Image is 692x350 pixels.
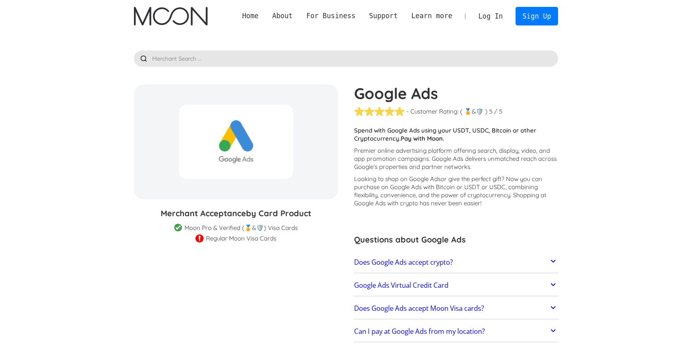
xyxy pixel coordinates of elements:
a: home [134,7,207,25]
span: or give the perfect gift [441,175,501,183]
h3: Merchant Acceptance [134,207,338,219]
div: Regular Moon Visa Cards [206,234,276,242]
a: Can I pay at Google Ads from my location? [354,323,558,340]
div: For Business [299,11,362,21]
div: About [272,11,293,21]
div: Support [362,11,404,21]
h2: Does Google Ads accept crypto? [354,258,453,266]
h3: Questions about Google Ads [354,234,558,246]
div: - Customer Rating: [406,108,459,116]
h2: Google Ads Virtual Credit Card [354,281,448,289]
input: Merchant Search ... [134,51,558,67]
a: Sign Up [516,7,558,25]
h2: Can I pay at Google Ads from my location? [354,327,485,335]
a: Log In [471,7,509,25]
p: Spend with Google Ads using your USDT, USDC, Bitcoin or other Cryptocurrency. [354,127,558,143]
div: About [265,11,299,21]
span: by Card Product [246,208,311,218]
div: Support [369,11,398,21]
a: Does Google Ads accept crypto? [354,254,558,271]
h1: Google Ads [354,84,558,102]
a: Does Google Ads accept Moon Visa cards? [354,300,558,317]
h2: Does Google Ads accept Moon Visa cards? [354,304,484,312]
div: ) [485,108,488,116]
div: ( [460,108,463,116]
div: Moon Pro & Verified (🏅&🛡️) Visa Cards [185,224,298,232]
div: / 5 [494,108,502,116]
p: Looking to shop on Google Ads ? Now you can purchase on Google Ads with Bitcoin or USDT or USDC, ... [354,175,558,207]
img: Moon Logo [134,7,207,25]
div: 🏅&🛡️ [464,108,484,116]
div: Learn more [405,11,459,21]
a: Google Ads Virtual Credit Card [354,277,558,294]
a: Home [236,11,265,21]
div: Learn more [411,11,452,21]
div: For Business [306,11,355,21]
div: 5 [489,108,492,116]
p: Premier online advertising platform offering search, display, video, and app promotion campaigns.... [354,147,558,171]
strong: Pay with Moon. [401,135,444,142]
